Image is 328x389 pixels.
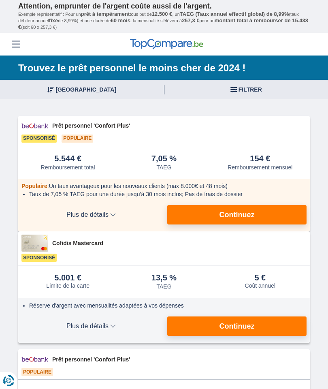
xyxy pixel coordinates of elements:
[21,316,161,336] button: Plus de détails
[21,254,57,262] span: Sponsorisé
[254,274,266,282] div: 5 €
[21,205,161,224] button: Plus de détails
[18,17,308,30] span: montant total à rembourser de 15.438 €
[151,154,177,163] div: 7,05 %
[21,212,161,218] span: Plus de détails
[18,11,310,31] p: Exemple représentatif : Pour un tous but de , un (taux débiteur annuel de 8,99%) et une durée de ...
[49,17,58,24] span: fixe
[130,39,203,49] img: TopCompare
[250,154,270,163] div: 154 €
[152,11,173,17] span: 12.500 €
[180,11,289,17] span: TAEG (Taux annuel effectif global) de 8,99%
[62,135,93,143] span: Populaire
[29,190,304,198] li: Taux de 7,05 % TAEG pour une durée jusqu’à 30 mois inclus; Pas de frais de dossier
[21,235,48,252] img: pret personnel Cofidis CC
[18,62,310,75] h1: Trouvez le prêt personnel le moins cher de 2024 !
[52,355,307,363] span: Prêt personnel 'Confort Plus'
[52,239,307,247] span: Cofidis Mastercard
[46,282,89,289] div: Limite de la carte
[156,164,171,171] div: TAEG
[219,211,255,218] span: Continuez
[54,154,81,163] div: 5.544 €
[41,164,95,171] div: Remboursement total
[21,368,53,376] span: Populaire
[156,283,171,290] div: TAEG
[151,274,177,282] div: 13,5 %
[239,87,262,92] span: Filtrer
[29,301,304,310] li: Réserve d'argent avec mensualités adaptées à vos dépenses
[21,135,57,143] span: Sponsorisé
[182,17,199,24] span: 257,3 €
[228,164,292,171] div: Remboursement mensuel
[81,11,130,17] span: prêt à tempérament
[21,323,161,329] span: Plus de détails
[21,183,47,189] span: Populaire
[245,282,276,289] div: Coût annuel
[167,316,307,336] button: Continuez
[49,183,228,189] span: Un taux avantageux pour les nouveaux clients (max 8.000€ et 48 mois)
[21,119,48,133] img: pret personnel Beobank
[219,323,255,330] span: Continuez
[21,182,307,190] div: :
[21,353,48,366] img: pret personnel Beobank
[10,38,22,50] button: Menu
[167,205,307,224] button: Continuez
[52,122,307,130] span: Prêt personnel 'Confort Plus'
[18,2,310,11] p: Attention, emprunter de l'argent coûte aussi de l'argent.
[54,274,81,282] div: 5.001 €
[111,17,130,24] span: 60 mois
